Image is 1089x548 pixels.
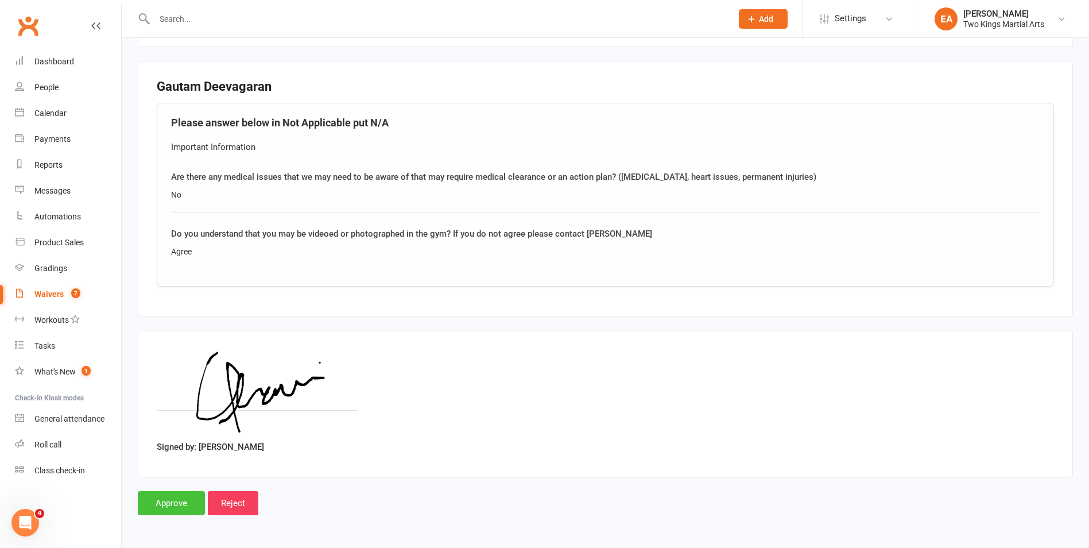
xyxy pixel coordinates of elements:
[171,245,1040,258] div: Agree
[34,367,76,376] div: What's New
[15,230,121,256] a: Product Sales
[208,491,258,515] input: Reject
[35,509,44,518] span: 4
[157,440,264,454] label: Signed by: [PERSON_NAME]
[15,101,121,126] a: Calendar
[138,491,205,515] input: Approve
[15,307,121,333] a: Workouts
[171,117,1040,129] h4: Please answer below in Not Applicable put N/A
[157,80,1054,94] h3: Gautam Deevagaran
[171,140,1040,154] div: Important Information
[82,366,91,376] span: 1
[34,466,85,475] div: Class check-in
[157,350,358,436] img: image1758071030.png
[34,134,71,144] div: Payments
[14,11,42,40] a: Clubworx
[34,57,74,66] div: Dashboard
[759,14,773,24] span: Add
[15,281,121,307] a: Waivers 7
[15,75,121,101] a: People
[15,126,121,152] a: Payments
[34,290,64,299] div: Waivers
[34,83,59,92] div: People
[34,109,67,118] div: Calendar
[11,509,39,537] iframe: Intercom live chat
[15,256,121,281] a: Gradings
[171,227,1040,241] div: Do you understand that you may be videoed or photographed in the gym? If you do not agree please ...
[15,49,121,75] a: Dashboard
[34,440,61,449] div: Roll call
[151,11,724,27] input: Search...
[963,19,1044,29] div: Two Kings Martial Arts
[15,152,121,178] a: Reports
[34,341,55,350] div: Tasks
[34,160,63,169] div: Reports
[15,333,121,359] a: Tasks
[739,9,788,29] button: Add
[15,432,121,458] a: Roll call
[34,414,104,423] div: General attendance
[935,7,958,30] div: EA
[34,186,71,195] div: Messages
[15,406,121,432] a: General attendance kiosk mode
[15,458,121,484] a: Class kiosk mode
[34,212,81,221] div: Automations
[34,315,69,325] div: Workouts
[15,178,121,204] a: Messages
[171,170,1040,184] div: Are there any medical issues that we may need to be aware of that may require medical clearance o...
[835,6,866,32] span: Settings
[34,238,84,247] div: Product Sales
[15,204,121,230] a: Automations
[34,264,67,273] div: Gradings
[71,288,80,298] span: 7
[15,359,121,385] a: What's New1
[171,188,1040,201] div: No
[963,9,1044,19] div: [PERSON_NAME]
